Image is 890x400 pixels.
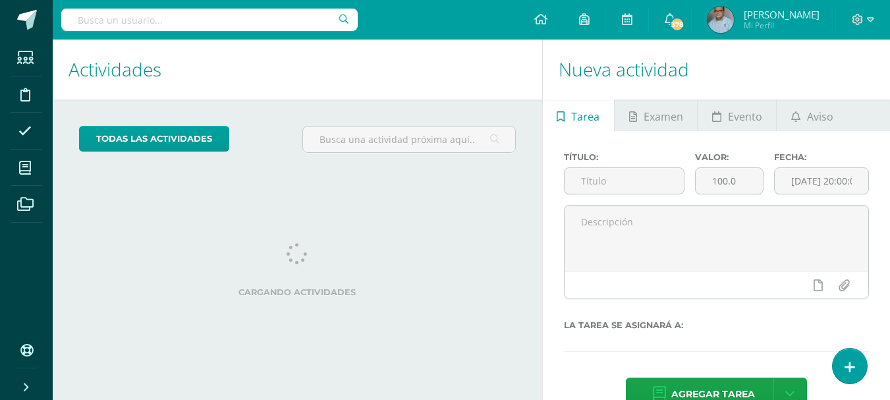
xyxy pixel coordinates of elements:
[615,100,697,131] a: Examen
[728,101,762,132] span: Evento
[644,101,683,132] span: Examen
[744,20,820,31] span: Mi Perfil
[69,40,526,100] h1: Actividades
[708,7,734,33] img: 7b909a47bc6bc1a4636edf6a175a3f6c.png
[79,126,229,152] a: todas las Actividades
[777,100,847,131] a: Aviso
[695,152,764,162] label: Valor:
[61,9,358,31] input: Busca un usuario...
[774,152,869,162] label: Fecha:
[571,101,599,132] span: Tarea
[698,100,776,131] a: Evento
[79,287,516,297] label: Cargando actividades
[670,17,684,32] span: 378
[564,320,869,330] label: La tarea se asignará a:
[565,168,684,194] input: Título
[543,100,614,131] a: Tarea
[775,168,868,194] input: Fecha de entrega
[559,40,874,100] h1: Nueva actividad
[744,8,820,21] span: [PERSON_NAME]
[303,127,515,152] input: Busca una actividad próxima aquí...
[564,152,685,162] label: Título:
[696,168,763,194] input: Puntos máximos
[807,101,833,132] span: Aviso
